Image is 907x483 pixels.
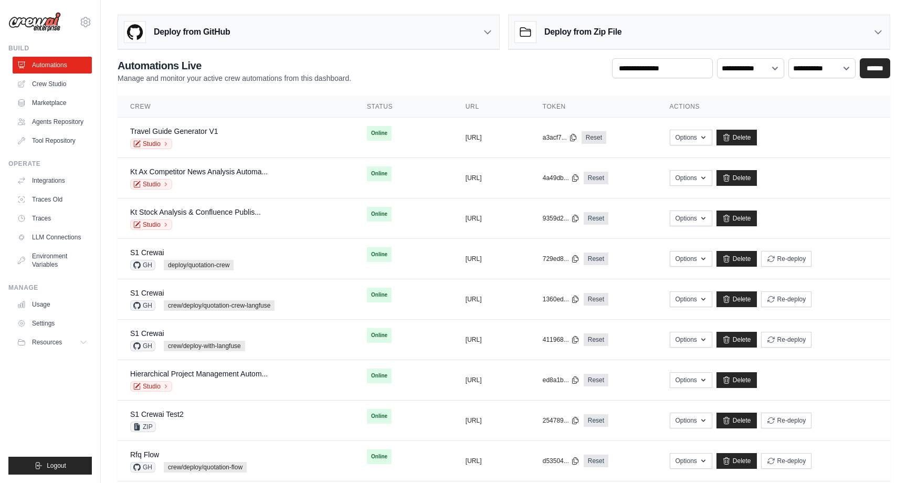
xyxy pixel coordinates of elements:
a: Reset [584,455,608,467]
a: Rfq Flow [130,450,159,459]
span: GH [130,462,155,472]
img: GitHub Logo [124,22,145,43]
a: Hierarchical Project Management Autom... [130,370,268,378]
a: S1 Crewai [130,289,164,297]
a: Agents Repository [13,113,92,130]
span: Online [367,288,392,302]
button: Options [670,372,712,388]
a: Reset [584,253,608,265]
button: Options [670,211,712,226]
button: Re-deploy [761,251,812,267]
span: deploy/quotation-crew [164,260,234,270]
a: S1 Crewai [130,248,164,257]
div: Manage [8,283,92,292]
button: Options [670,332,712,348]
a: Reset [584,374,608,386]
span: ZIP [130,422,156,432]
a: Crew Studio [13,76,92,92]
span: Logout [47,461,66,470]
span: GH [130,260,155,270]
button: 411968... [543,335,579,344]
button: a3acf7... [543,133,577,142]
button: Re-deploy [761,453,812,469]
a: Delete [716,291,757,307]
span: crew/deploy-with-langfuse [164,341,245,351]
a: Settings [13,315,92,332]
button: Options [670,413,712,428]
a: Marketplace [13,94,92,111]
h2: Automations Live [118,58,351,73]
a: Delete [716,413,757,428]
th: Crew [118,96,354,118]
th: Actions [657,96,891,118]
span: Online [367,166,392,181]
span: Online [367,409,392,424]
a: Studio [130,381,172,392]
a: Usage [13,296,92,313]
button: Re-deploy [761,413,812,428]
span: crew/deploy/quotation-flow [164,462,247,472]
a: Kt Ax Competitor News Analysis Automa... [130,167,268,176]
p: Manage and monitor your active crew automations from this dashboard. [118,73,351,83]
img: Logo [8,12,61,32]
a: S1 Crewai [130,329,164,338]
span: Online [367,126,392,141]
span: Online [367,207,392,222]
span: Resources [32,338,62,346]
a: Reset [584,414,608,427]
button: 9359d2... [543,214,579,223]
a: Delete [716,130,757,145]
a: Traces [13,210,92,227]
a: LLM Connections [13,229,92,246]
button: Options [670,130,712,145]
a: Studio [130,139,172,149]
span: GH [130,300,155,311]
button: 1360ed... [543,295,579,303]
button: 729ed8... [543,255,579,263]
div: Build [8,44,92,52]
h3: Deploy from Zip File [544,26,621,38]
span: GH [130,341,155,351]
th: URL [453,96,530,118]
a: Delete [716,211,757,226]
button: Re-deploy [761,332,812,348]
button: Logout [8,457,92,475]
button: Options [670,251,712,267]
button: Options [670,170,712,186]
a: Tool Repository [13,132,92,149]
div: Operate [8,160,92,168]
a: S1 Crewai Test2 [130,410,184,418]
span: Online [367,369,392,383]
th: Status [354,96,453,118]
a: Integrations [13,172,92,189]
button: Re-deploy [761,291,812,307]
a: Delete [716,170,757,186]
a: Delete [716,453,757,469]
a: Delete [716,251,757,267]
a: Reset [584,293,608,306]
a: Traces Old [13,191,92,208]
button: ed8a1b... [543,376,579,384]
th: Token [530,96,657,118]
button: 4a49db... [543,174,579,182]
a: Kt Stock Analysis & Confluence Publis... [130,208,261,216]
a: Travel Guide Generator V1 [130,127,218,135]
a: Delete [716,372,757,388]
a: Delete [716,332,757,348]
button: Options [670,453,712,469]
span: Online [367,449,392,464]
button: 254789... [543,416,579,425]
span: crew/deploy/quotation-crew-langfuse [164,300,275,311]
span: Online [367,247,392,262]
a: Reset [584,333,608,346]
button: d53504... [543,457,579,465]
button: Options [670,291,712,307]
button: Resources [13,334,92,351]
a: Reset [582,131,606,144]
h3: Deploy from GitHub [154,26,230,38]
span: Online [367,328,392,343]
a: Reset [584,172,608,184]
a: Automations [13,57,92,73]
a: Environment Variables [13,248,92,273]
a: Studio [130,219,172,230]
